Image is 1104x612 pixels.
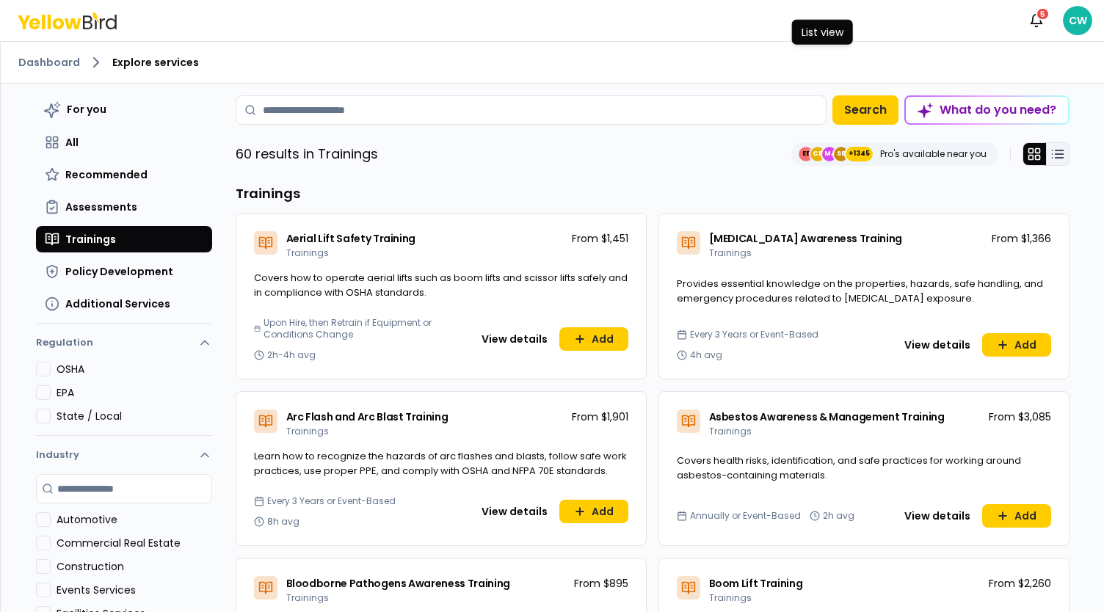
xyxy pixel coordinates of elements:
div: 5 [1036,7,1050,21]
span: For you [67,102,106,117]
span: Additional Services [65,296,170,311]
span: Annually or Event-Based [690,510,801,522]
span: Trainings [709,591,752,604]
button: Add [559,327,628,351]
span: Covers how to operate aerial lifts such as boom lifts and scissor lifts safely and in compliance ... [254,271,628,299]
span: Learn how to recognize the hazards of arc flashes and blasts, follow safe work practices, use pro... [254,449,627,478]
span: Covers health risks, identification, and safe practices for working around asbestos-containing ma... [677,453,1021,482]
button: Additional Services [36,291,212,317]
button: Policy Development [36,258,212,285]
span: Every 3 Years or Event-Based [267,495,396,507]
span: Provides essential knowledge on the properties, hazards, safe handling, and emergency procedures ... [677,277,1043,305]
label: Automotive [57,512,212,527]
button: Regulation [36,329,212,362]
p: 60 results in Trainings [236,144,378,164]
span: SE [834,147,849,161]
span: Asbestos Awareness & Management Training [709,409,945,424]
span: Assessments [65,200,137,214]
button: View details [896,333,979,357]
button: Add [982,504,1051,528]
span: MJ [822,147,837,161]
span: Trainings [286,591,329,604]
span: Explore services [112,55,199,70]
span: Arc Flash and Arc Blast Training [286,409,448,424]
button: For you [36,95,212,123]
span: Upon Hire, then Retrain if Equipment or Conditions Change [264,317,435,340]
span: EE [799,147,813,161]
span: All [65,135,79,150]
button: View details [473,500,556,523]
button: Industry [36,436,212,474]
label: State / Local [57,409,212,423]
span: Trainings [709,425,752,437]
a: Dashboard [18,55,80,70]
span: Trainings [286,425,329,437]
span: 8h avg [267,516,299,528]
span: Aerial Lift Safety Training [286,231,416,246]
div: What do you need? [906,97,1068,123]
span: Trainings [709,247,752,259]
button: View details [473,327,556,351]
button: All [36,129,212,156]
nav: breadcrumb [18,54,1086,71]
button: Add [982,333,1051,357]
button: View details [896,504,979,528]
p: From $3,085 [989,409,1051,424]
span: Trainings [65,232,116,247]
button: Trainings [36,226,212,252]
p: From $1,451 [572,231,628,246]
span: Every 3 Years or Event-Based [690,329,818,340]
span: Policy Development [65,264,173,279]
p: From $2,260 [989,576,1051,591]
h3: Trainings [236,183,1069,204]
span: Recommended [65,167,148,182]
button: 5 [1022,6,1051,35]
span: [MEDICAL_DATA] Awareness Training [709,231,902,246]
span: 4h avg [690,349,722,361]
button: What do you need? [904,95,1069,125]
span: Trainings [286,247,329,259]
p: Pro's available near you [880,148,987,160]
label: Events Services [57,583,212,597]
label: OSHA [57,362,212,376]
div: Regulation [36,362,212,435]
span: CE [810,147,825,161]
button: Recommended [36,161,212,188]
button: Search [832,95,898,125]
span: 2h-4h avg [267,349,316,361]
p: From $1,901 [572,409,628,424]
span: Boom Lift Training [709,576,803,591]
p: From $1,366 [992,231,1051,246]
label: EPA [57,385,212,400]
span: Bloodborne Pathogens Awareness Training [286,576,510,591]
span: +1345 [849,147,870,161]
button: Assessments [36,194,212,220]
button: Add [559,500,628,523]
p: From $895 [574,576,628,591]
label: Construction [57,559,212,574]
label: Commercial Real Estate [57,536,212,550]
span: 2h avg [823,510,854,522]
span: CW [1063,6,1092,35]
